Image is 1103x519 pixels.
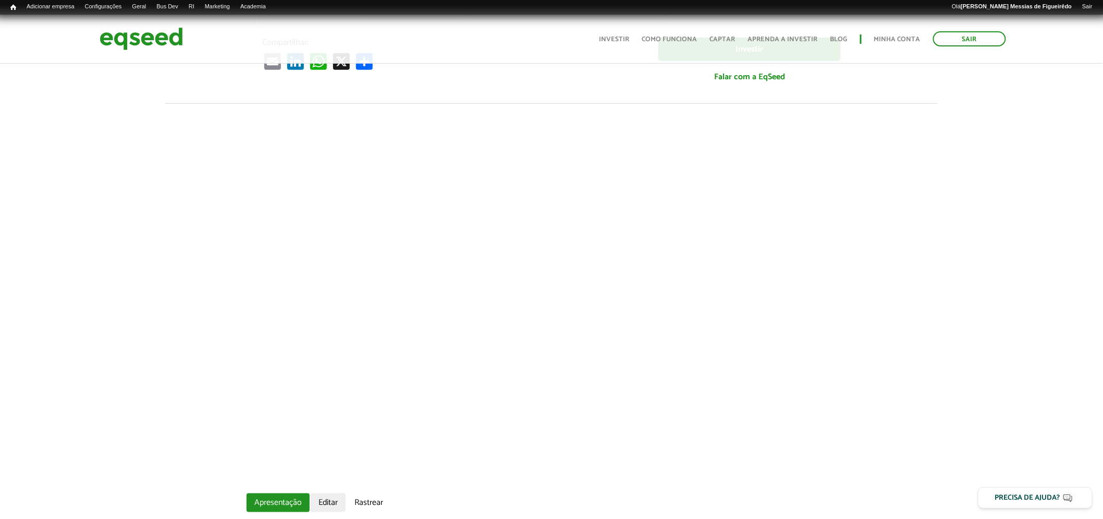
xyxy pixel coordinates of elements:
a: Configurações [80,3,127,11]
a: RI [183,3,200,11]
a: Rastrear [347,493,391,512]
a: Início [5,3,21,13]
strong: [PERSON_NAME] Messias de Figueirêdo [961,3,1072,9]
a: Apresentação [247,493,310,512]
a: Olá[PERSON_NAME] Messias de Figueirêdo [947,3,1077,11]
span: Início [10,4,16,11]
a: Sair [1077,3,1098,11]
a: Editar [311,493,346,512]
a: Sair [933,31,1006,46]
a: Investir [599,36,630,43]
a: Minha conta [874,36,921,43]
a: Blog [830,36,848,43]
iframe: Captação Lubs & EqSeed [254,125,849,459]
a: Falar com a EqSeed [658,66,841,88]
a: Marketing [200,3,235,11]
a: Aprenda a investir [748,36,818,43]
img: EqSeed [100,25,183,53]
a: Como funciona [642,36,697,43]
a: Geral [127,3,151,11]
a: Bus Dev [151,3,183,11]
a: Adicionar empresa [21,3,80,11]
a: Captar [710,36,736,43]
a: Academia [235,3,271,11]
